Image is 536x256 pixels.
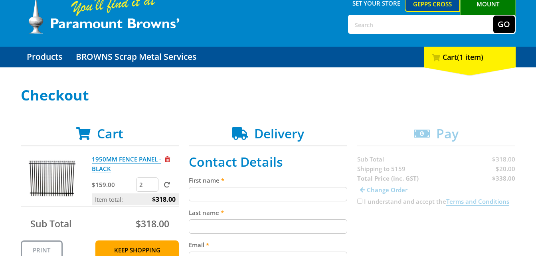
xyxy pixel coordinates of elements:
span: Cart [97,125,123,142]
p: Item total: [92,193,179,205]
span: $318.00 [152,193,176,205]
input: Please enter your first name. [189,187,347,201]
span: Sub Total [30,217,71,230]
div: Cart [424,47,516,67]
a: Go to the Products page [21,47,68,67]
label: Email [189,240,347,250]
p: $159.00 [92,180,134,189]
span: Delivery [254,125,304,142]
label: Last name [189,208,347,217]
a: Remove from cart [165,155,170,163]
img: 1950MM FENCE PANEL - BLACK [28,154,76,202]
input: Please enter your last name. [189,219,347,234]
button: Go [493,16,515,33]
span: (1 item) [457,52,483,62]
span: $318.00 [136,217,169,230]
h2: Contact Details [189,154,347,169]
h1: Checkout [21,87,516,103]
input: Search [349,16,493,33]
label: First name [189,175,347,185]
a: Go to the BROWNS Scrap Metal Services page [70,47,202,67]
a: 1950MM FENCE PANEL - BLACK [92,155,161,173]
